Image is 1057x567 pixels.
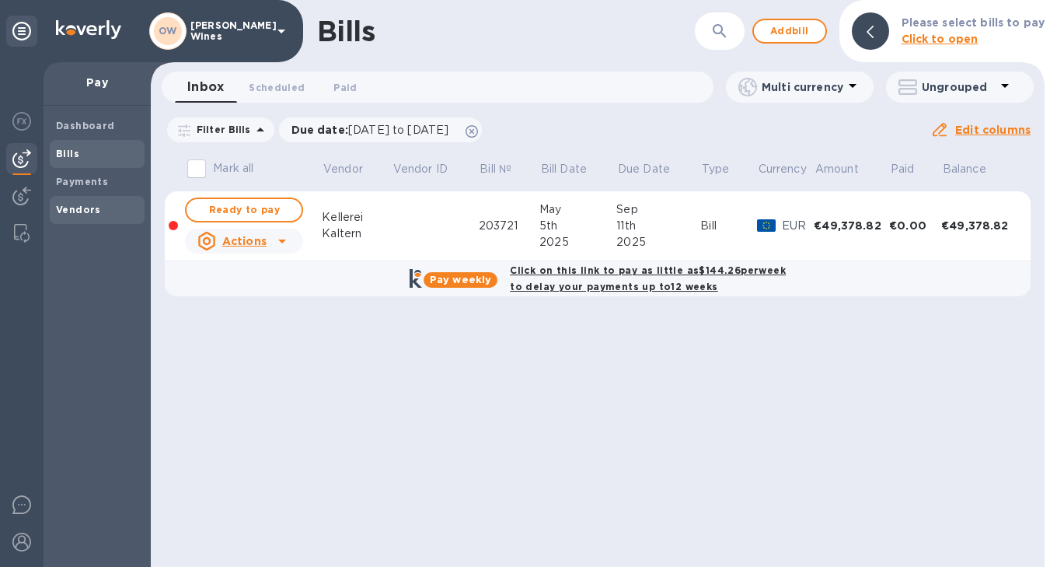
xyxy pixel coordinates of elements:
h1: Bills [317,15,375,47]
span: Inbox [187,76,224,98]
button: Ready to pay [185,198,303,222]
div: Kellerei [322,209,392,226]
div: 11th [616,218,700,234]
p: [PERSON_NAME] Wines [190,20,268,42]
div: €0.00 [889,218,941,233]
span: Ready to pay [199,201,289,219]
p: Due Date [618,161,670,177]
span: Add bill [766,22,813,40]
p: Bill № [480,161,511,177]
div: Kaltern [322,226,392,242]
div: 2025 [539,234,616,250]
span: Amount [815,161,879,177]
p: Vendor ID [393,161,448,177]
div: Sep [616,201,700,218]
u: Actions [222,235,267,247]
span: Scheduled [249,79,305,96]
b: Click to open [902,33,979,45]
b: OW [159,25,177,37]
span: Due Date [618,161,690,177]
span: Paid [891,161,935,177]
span: [DATE] to [DATE] [348,124,448,136]
p: Bill Date [541,161,587,177]
span: Vendor [323,161,383,177]
div: 5th [539,218,616,234]
span: Balance [943,161,1006,177]
div: €49,378.82 [814,218,889,233]
div: Unpin categories [6,16,37,47]
span: Type [702,161,750,177]
span: Vendor ID [393,161,468,177]
b: Bills [56,148,79,159]
div: 2025 [616,234,700,250]
p: Filter Bills [190,123,251,136]
b: Dashboard [56,120,115,131]
img: Logo [56,20,121,39]
div: May [539,201,616,218]
span: Bill № [480,161,532,177]
p: Mark all [213,160,253,177]
b: Click on this link to pay as little as $144.26 per week to delay your payments up to 12 weeks [510,264,786,292]
p: Currency [759,161,807,177]
u: Edit columns [955,124,1031,136]
p: EUR [782,218,814,234]
button: Addbill [752,19,827,44]
b: Pay weekly [430,274,491,285]
p: Pay [56,75,138,90]
b: Payments [56,176,108,187]
div: €49,378.82 [941,218,1017,233]
b: Vendors [56,204,101,215]
p: Vendor [323,161,363,177]
span: Paid [333,79,357,96]
img: Foreign exchange [12,112,31,131]
b: Please select bills to pay [902,16,1045,29]
p: Balance [943,161,986,177]
div: Due date:[DATE] to [DATE] [279,117,483,142]
p: Ungrouped [922,79,996,95]
p: Due date : [291,122,457,138]
p: Type [702,161,730,177]
p: Multi currency [762,79,843,95]
span: Bill Date [541,161,607,177]
div: 203721 [479,218,540,234]
div: Bill [700,218,757,234]
p: Paid [891,161,915,177]
p: Amount [815,161,859,177]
